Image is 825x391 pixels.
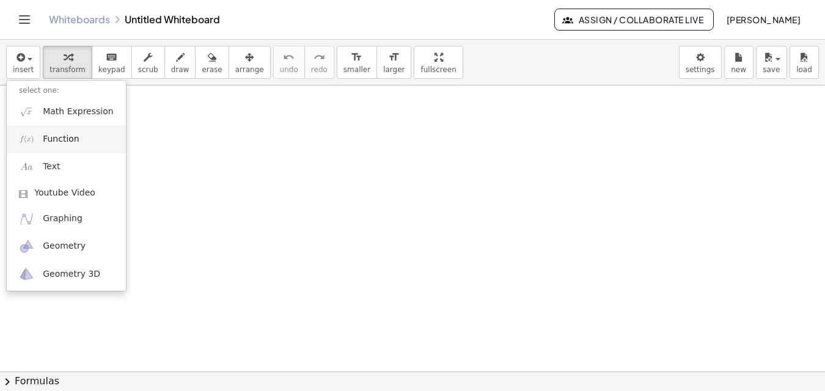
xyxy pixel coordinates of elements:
span: scrub [138,65,158,74]
span: save [763,65,780,74]
span: draw [171,65,189,74]
a: Graphing [7,205,126,233]
i: undo [283,50,295,65]
span: undo [280,65,298,74]
button: undoundo [273,46,305,79]
span: erase [202,65,222,74]
span: keypad [98,65,125,74]
button: settings [679,46,722,79]
button: draw [164,46,196,79]
button: scrub [131,46,165,79]
span: smaller [343,65,370,74]
img: Aa.png [19,159,34,175]
span: redo [311,65,328,74]
span: Math Expression [43,106,113,118]
span: Graphing [43,213,82,225]
img: ggb-3d.svg [19,266,34,282]
img: ggb-geometry.svg [19,239,34,254]
span: Function [43,133,79,145]
i: keyboard [106,50,117,65]
button: format_sizelarger [376,46,411,79]
span: Text [43,161,60,173]
button: Assign / Collaborate Live [554,9,714,31]
a: Geometry [7,233,126,260]
span: Youtube Video [34,187,95,199]
img: f_x.png [19,131,34,147]
span: Geometry [43,240,86,252]
button: redoredo [304,46,334,79]
button: erase [195,46,229,79]
span: transform [50,65,86,74]
span: insert [13,65,34,74]
li: select one: [7,84,126,98]
button: save [756,46,787,79]
a: Text [7,153,126,181]
img: sqrt_x.png [19,104,34,119]
i: format_size [388,50,400,65]
button: fullscreen [414,46,463,79]
i: format_size [351,50,362,65]
button: keyboardkeypad [92,46,132,79]
button: load [790,46,819,79]
span: larger [383,65,405,74]
button: format_sizesmaller [337,46,377,79]
button: Toggle navigation [15,10,34,29]
button: arrange [229,46,271,79]
a: Math Expression [7,98,126,125]
span: Geometry 3D [43,268,100,280]
button: new [724,46,754,79]
a: Youtube Video [7,181,126,205]
span: fullscreen [420,65,456,74]
span: Assign / Collaborate Live [565,14,703,25]
span: new [731,65,746,74]
span: load [796,65,812,74]
a: Geometry 3D [7,260,126,288]
span: arrange [235,65,264,74]
a: Function [7,125,126,153]
button: [PERSON_NAME] [716,9,810,31]
button: transform [43,46,92,79]
span: [PERSON_NAME] [726,14,801,25]
a: Whiteboards [49,13,110,26]
img: ggb-graphing.svg [19,211,34,227]
span: settings [686,65,715,74]
button: insert [6,46,40,79]
i: redo [313,50,325,65]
